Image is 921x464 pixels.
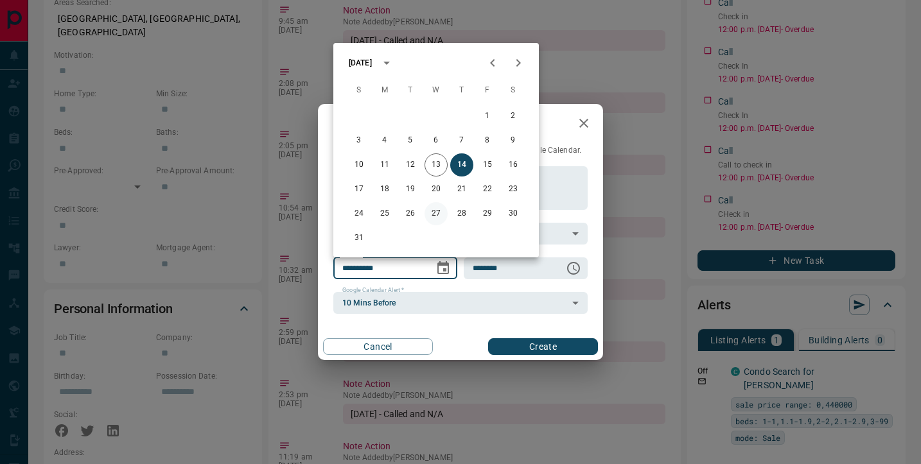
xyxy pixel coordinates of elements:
label: Time [473,252,489,260]
button: 2 [502,105,525,128]
span: Friday [476,78,499,103]
h2: New Task [318,104,405,145]
button: 4 [373,129,396,152]
button: 28 [450,202,473,225]
button: Next month [505,50,531,76]
button: 11 [373,153,396,176]
button: 24 [347,202,371,225]
button: 22 [476,178,499,201]
button: 5 [399,129,422,152]
label: Google Calendar Alert [342,286,404,295]
button: 19 [399,178,422,201]
span: Thursday [450,78,473,103]
button: 27 [425,202,448,225]
button: 8 [476,129,499,152]
button: 6 [425,129,448,152]
button: Cancel [323,338,433,355]
button: Choose time, selected time is 6:00 AM [561,255,586,281]
button: Previous month [480,50,505,76]
button: Choose date, selected date is Aug 14, 2025 [430,255,456,281]
button: 14 [450,153,473,176]
button: 3 [347,129,371,152]
button: 31 [347,227,371,250]
div: 10 Mins Before [333,292,588,314]
label: Date [342,252,358,260]
span: Wednesday [425,78,448,103]
span: Sunday [347,78,371,103]
button: 10 [347,153,371,176]
button: 9 [502,129,525,152]
span: Tuesday [399,78,422,103]
div: [DATE] [349,57,372,69]
button: 21 [450,178,473,201]
button: 23 [502,178,525,201]
span: Saturday [502,78,525,103]
button: 17 [347,178,371,201]
button: 1 [476,105,499,128]
button: 16 [502,153,525,176]
button: 29 [476,202,499,225]
button: 25 [373,202,396,225]
button: 20 [425,178,448,201]
button: 13 [425,153,448,176]
span: Monday [373,78,396,103]
button: 26 [399,202,422,225]
button: 7 [450,129,473,152]
button: 15 [476,153,499,176]
button: Create [488,338,598,355]
button: calendar view is open, switch to year view [376,52,398,74]
button: 30 [502,202,525,225]
button: 12 [399,153,422,176]
button: 18 [373,178,396,201]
